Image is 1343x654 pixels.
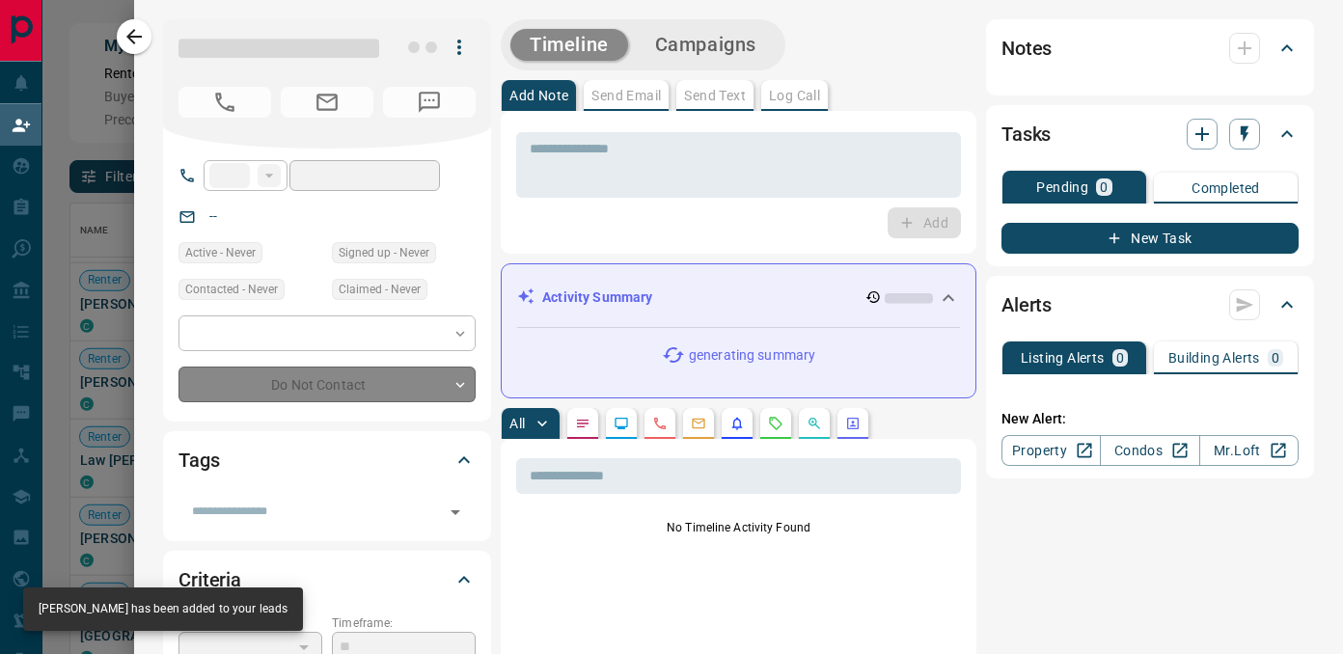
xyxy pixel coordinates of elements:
svg: Opportunities [807,416,822,431]
svg: Notes [575,416,590,431]
button: Timeline [510,29,628,61]
p: 0 [1272,351,1279,365]
p: Activity Summary [542,287,652,308]
span: No Email [281,87,373,118]
div: Criteria [178,557,476,603]
p: Completed [1192,181,1260,195]
div: Alerts [1001,282,1299,328]
div: Tags [178,437,476,483]
svg: Calls [652,416,668,431]
p: 0 [1100,180,1108,194]
div: [PERSON_NAME] has been added to your leads [39,593,288,625]
a: Property [1001,435,1101,466]
h2: Tags [178,445,219,476]
span: No Number [178,87,271,118]
p: Add Note [509,89,568,102]
h2: Notes [1001,33,1052,64]
span: Signed up - Never [339,243,429,262]
h2: Criteria [178,564,241,595]
p: Building Alerts [1168,351,1260,365]
p: Listing Alerts [1021,351,1105,365]
p: New Alert: [1001,409,1299,429]
a: Mr.Loft [1199,435,1299,466]
button: New Task [1001,223,1299,254]
h2: Tasks [1001,119,1051,150]
h2: Alerts [1001,289,1052,320]
span: Contacted - Never [185,280,278,299]
button: Open [442,499,469,526]
div: Tasks [1001,111,1299,157]
div: Activity Summary [517,280,960,315]
svg: Listing Alerts [729,416,745,431]
span: Active - Never [185,243,256,262]
span: No Number [383,87,476,118]
span: Claimed - Never [339,280,421,299]
div: Notes [1001,25,1299,71]
svg: Agent Actions [845,416,861,431]
a: -- [209,208,217,224]
a: Condos [1100,435,1199,466]
p: Timeframe: [332,614,476,632]
p: Pending [1036,180,1088,194]
p: generating summary [689,345,815,366]
p: No Timeline Activity Found [516,519,961,536]
p: 0 [1116,351,1124,365]
svg: Requests [768,416,783,431]
svg: Lead Browsing Activity [614,416,629,431]
div: Do Not Contact [178,367,476,402]
svg: Emails [691,416,706,431]
p: All [509,417,525,430]
button: Campaigns [636,29,776,61]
